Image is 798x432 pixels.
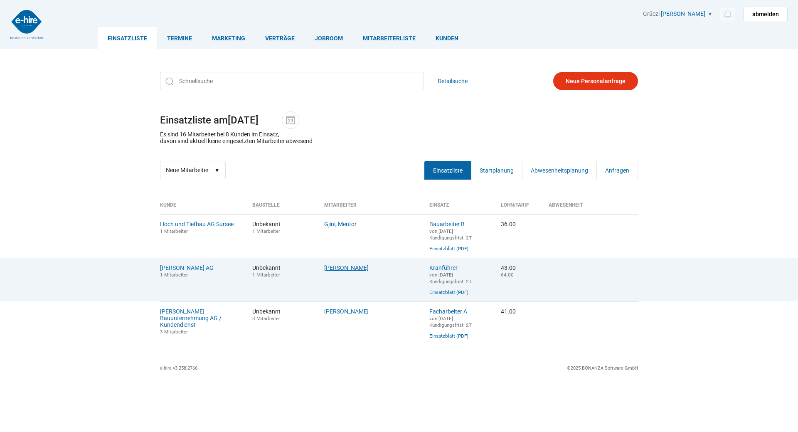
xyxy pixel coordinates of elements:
[160,329,188,335] small: 3 Mitarbeiter
[160,202,246,214] th: Kunde
[495,202,542,214] th: Lohn/Tarif
[643,10,788,22] div: Grüezi
[252,308,312,321] span: Unbekannt
[10,10,43,39] img: logo2.png
[501,221,516,227] nobr: 36.00
[429,316,472,328] small: von [DATE] Kündigungsfrist: 2T
[255,27,305,49] a: Verträge
[160,362,197,375] div: e-hire v3.258.2766
[284,114,297,126] img: icon-date.svg
[553,72,638,90] a: Neue Personalanfrage
[426,27,468,49] a: Kunden
[424,161,471,180] a: Einsatzliste
[98,27,157,49] a: Einsatzliste
[567,362,638,375] div: ©2025 BONANZA Software GmbH
[429,246,468,252] a: Einsatzblatt (PDF)
[157,27,202,49] a: Termine
[429,308,467,315] a: Facharbeiter A
[324,221,357,227] a: Gjini, Mentor
[160,131,313,144] p: Es sind 16 Mitarbeiter bei 8 Kunden im Einsatz, davon sind aktuell keine eingesetzten Mitarbeiter...
[501,272,514,278] small: 64.00
[661,10,705,17] a: [PERSON_NAME]
[252,264,312,278] span: Unbekannt
[160,272,188,278] small: 1 Mitarbeiter
[246,202,318,214] th: Baustelle
[353,27,426,49] a: Mitarbeiterliste
[423,202,495,214] th: Einsatz
[252,316,280,321] small: 3 Mitarbeiter
[429,221,465,227] a: Bauarbeiter B
[318,202,423,214] th: Mitarbeiter
[429,333,468,339] a: Einsatzblatt (PDF)
[429,272,472,284] small: von [DATE] Kündigungsfrist: 2T
[202,27,255,49] a: Marketing
[722,9,733,20] img: icon-notification.svg
[160,221,234,227] a: Hoch und Tiefbau AG Sursee
[160,308,222,328] a: [PERSON_NAME] Bauunternehmung AG / Kundendienst
[596,161,638,180] a: Anfragen
[501,264,516,271] nobr: 43.00
[744,7,788,22] a: abmelden
[252,221,312,234] span: Unbekannt
[438,72,468,90] a: Detailsuche
[160,111,638,129] h1: Einsatzliste am
[501,308,516,315] nobr: 41.00
[160,72,424,90] input: Schnellsuche
[324,264,369,271] a: [PERSON_NAME]
[471,161,522,180] a: Startplanung
[160,264,214,271] a: [PERSON_NAME] AG
[542,202,638,214] th: Abwesenheit
[252,272,280,278] small: 1 Mitarbeiter
[429,264,458,271] a: Kranführer
[252,228,280,234] small: 1 Mitarbeiter
[429,228,472,241] small: von [DATE] Kündigungsfrist: 2T
[429,289,468,295] a: Einsatzblatt (PDF)
[160,228,188,234] small: 1 Mitarbeiter
[522,161,597,180] a: Abwesenheitsplanung
[324,308,369,315] a: [PERSON_NAME]
[305,27,353,49] a: Jobroom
